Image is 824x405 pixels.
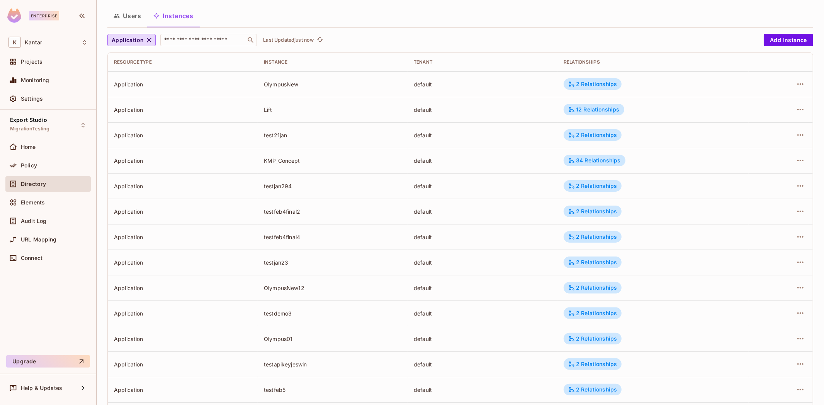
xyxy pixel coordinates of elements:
[21,385,62,391] span: Help & Updates
[568,310,617,317] div: 2 Relationships
[414,157,551,164] div: default
[264,132,401,139] div: test21jan
[107,6,147,25] button: Users
[264,386,401,393] div: testfeb5
[10,117,47,123] span: Export Studio
[29,11,59,20] div: Enterprise
[114,233,251,241] div: Application
[264,208,401,215] div: testfeb4final2
[264,182,401,190] div: testjan294
[264,106,401,113] div: Lift
[6,355,90,368] button: Upgrade
[21,144,36,150] span: Home
[414,81,551,88] div: default
[264,361,401,368] div: testapikeyjeswin
[114,132,251,139] div: Application
[564,59,742,65] div: Relationships
[21,236,57,243] span: URL Mapping
[264,310,401,317] div: testdemo3
[264,157,401,164] div: KMP_Concept
[314,35,325,45] span: Click to refresh data
[414,386,551,393] div: default
[568,157,620,164] div: 34 Relationships
[114,386,251,393] div: Application
[114,208,251,215] div: Application
[264,81,401,88] div: OlympusNew
[107,34,156,46] button: Application
[414,182,551,190] div: default
[264,284,401,292] div: OlympusNew12
[414,233,551,241] div: default
[568,81,617,88] div: 2 Relationships
[114,335,251,343] div: Application
[21,96,43,102] span: Settings
[568,386,617,393] div: 2 Relationships
[264,59,401,65] div: Instance
[147,6,199,25] button: Instances
[414,310,551,317] div: default
[114,259,251,266] div: Application
[21,59,42,65] span: Projects
[114,361,251,368] div: Application
[21,162,37,169] span: Policy
[8,37,21,48] span: K
[568,284,617,291] div: 2 Relationships
[21,181,46,187] span: Directory
[414,106,551,113] div: default
[114,106,251,113] div: Application
[21,199,45,206] span: Elements
[568,335,617,342] div: 2 Relationships
[114,310,251,317] div: Application
[7,8,21,23] img: SReyMgAAAABJRU5ErkJggg==
[568,182,617,189] div: 2 Relationships
[114,284,251,292] div: Application
[25,39,42,46] span: Workspace: Kantar
[568,208,617,215] div: 2 Relationships
[263,37,314,43] p: Last Updated just now
[568,233,617,240] div: 2 Relationships
[21,77,49,83] span: Monitoring
[264,335,401,343] div: Olympus01
[315,35,325,45] button: refresh
[568,361,617,368] div: 2 Relationships
[112,35,144,45] span: Application
[264,259,401,266] div: testjan23
[21,218,46,224] span: Audit Log
[114,157,251,164] div: Application
[414,132,551,139] div: default
[414,208,551,215] div: default
[568,106,619,113] div: 12 Relationships
[414,259,551,266] div: default
[414,59,551,65] div: Tenant
[10,126,49,132] span: MigrationTesting
[764,34,813,46] button: Add Instance
[114,81,251,88] div: Application
[414,335,551,343] div: default
[568,259,617,266] div: 2 Relationships
[264,233,401,241] div: testfeb4final4
[21,255,42,261] span: Connect
[568,132,617,138] div: 2 Relationships
[414,284,551,292] div: default
[114,182,251,190] div: Application
[114,59,251,65] div: Resource type
[317,36,323,44] span: refresh
[414,361,551,368] div: default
